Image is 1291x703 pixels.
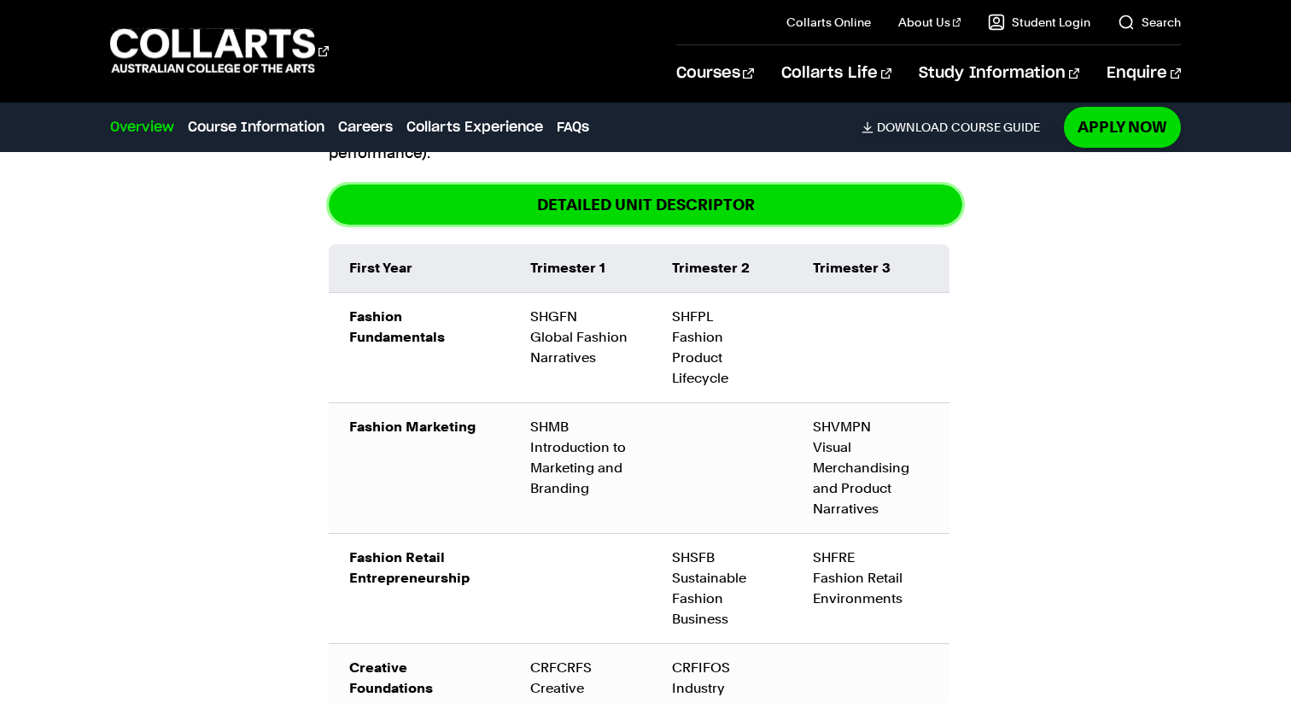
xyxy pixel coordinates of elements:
[406,117,543,138] a: Collarts Experience
[792,244,949,293] td: Trimester 3
[651,244,792,293] td: Trimester 2
[1107,45,1181,102] a: Enquire
[349,419,476,435] strong: Fashion Marketing
[786,14,871,31] a: Collarts Online
[651,292,792,402] td: SHFPL Fashion Product Lifecycle
[110,26,329,75] div: Go to homepage
[813,548,929,609] div: SHFRE Fashion Retail Environments
[349,308,445,345] strong: Fashion Fundamentals
[338,117,393,138] a: Careers
[919,45,1079,102] a: Study Information
[781,45,891,102] a: Collarts Life
[862,120,1054,135] a: DownloadCourse Guide
[510,244,651,293] td: Trimester 1
[110,117,174,138] a: Overview
[813,417,929,519] div: SHVMPN Visual Merchandising and Product Narratives
[1064,107,1181,147] a: Apply Now
[877,120,948,135] span: Download
[988,14,1090,31] a: Student Login
[510,292,651,402] td: SHGFN Global Fashion Narratives
[188,117,324,138] a: Course Information
[676,45,754,102] a: Courses
[530,417,630,499] div: SHMB Introduction to Marketing and Branding
[349,549,470,586] strong: Fashion Retail Entrepreneurship
[349,659,433,696] strong: Creative Foundations
[329,185,962,225] a: DETAILED UNIT DESCRIPTOR
[557,117,589,138] a: FAQs
[1118,14,1181,31] a: Search
[672,548,772,630] div: SHSFB Sustainable Fashion Business
[329,244,510,293] td: First Year
[898,14,961,31] a: About Us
